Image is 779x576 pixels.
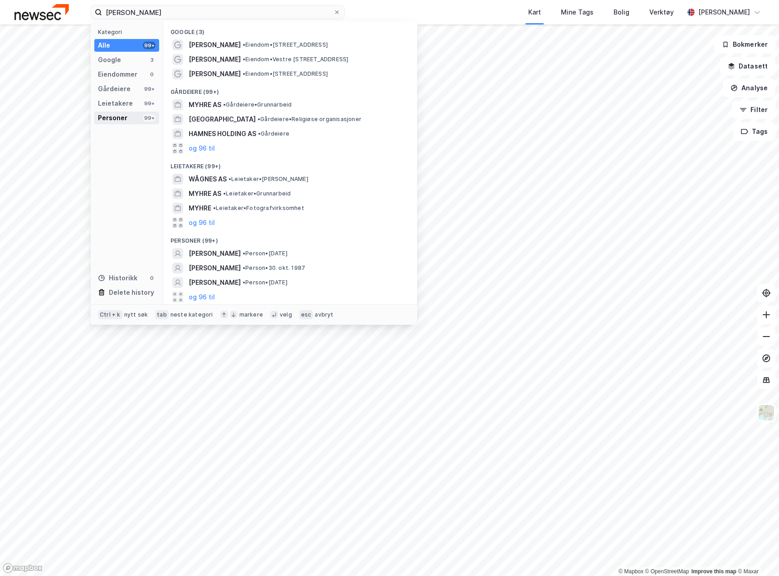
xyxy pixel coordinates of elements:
span: Leietaker • Fotografvirksomhet [213,205,304,212]
span: [PERSON_NAME] [189,248,241,259]
div: neste kategori [170,311,213,318]
span: • [243,264,245,271]
span: Gårdeiere • Grunnarbeid [223,101,292,108]
img: newsec-logo.f6e21ccffca1b3a03d2d.png [15,4,69,20]
span: • [223,190,226,197]
div: Kategori [98,29,159,35]
div: Personer (99+) [163,230,417,246]
span: MYHRE [189,203,211,214]
span: • [258,116,260,122]
div: markere [239,311,263,318]
span: HAMNES HOLDING AS [189,128,256,139]
span: • [243,41,245,48]
a: Mapbox homepage [3,563,43,573]
div: [PERSON_NAME] [698,7,750,18]
div: 99+ [143,85,156,93]
div: Alle [98,40,110,51]
span: Eiendom • [STREET_ADDRESS] [243,41,328,49]
span: Gårdeiere • Religiøse organisasjoner [258,116,361,123]
div: Historikk [98,273,137,283]
span: [PERSON_NAME] [189,39,241,50]
iframe: Chat Widget [734,532,779,576]
div: Leietakere [98,98,133,109]
button: Datasett [720,57,775,75]
div: 0 [148,274,156,282]
div: Gårdeiere (99+) [163,81,417,98]
div: nytt søk [124,311,148,318]
button: Tags [733,122,775,141]
div: Kart [528,7,541,18]
div: Verktøy [649,7,674,18]
span: Person • [DATE] [243,250,287,257]
span: [PERSON_NAME] [189,54,241,65]
a: Mapbox [618,568,643,575]
span: [PERSON_NAME] [189,277,241,288]
div: Leietakere (99+) [163,156,417,172]
img: Z [758,404,775,421]
button: og 96 til [189,217,215,228]
div: esc [299,310,313,319]
span: Gårdeiere [258,130,289,137]
div: Ctrl + k [98,310,122,319]
button: og 96 til [189,143,215,154]
div: Google [98,54,121,65]
span: • [243,250,245,257]
span: • [258,130,261,137]
div: Personer [98,112,127,123]
span: • [243,70,245,77]
div: 99+ [143,114,156,122]
a: Improve this map [691,568,736,575]
span: Person • 30. okt. 1987 [243,264,305,272]
div: Google (3) [163,21,417,38]
div: Gårdeiere [98,83,131,94]
button: Analyse [723,79,775,97]
span: Leietaker • Grunnarbeid [223,190,291,197]
div: Eiendommer [98,69,137,80]
a: OpenStreetMap [645,568,689,575]
div: Delete history [109,287,154,298]
span: WÅGNES AS [189,174,227,185]
div: Bolig [613,7,629,18]
div: 99+ [143,42,156,49]
span: • [243,56,245,63]
div: velg [280,311,292,318]
span: Eiendom • Vestre [STREET_ADDRESS] [243,56,348,63]
span: • [243,279,245,286]
button: Bokmerker [714,35,775,54]
span: [PERSON_NAME] [189,68,241,79]
div: Mine Tags [561,7,594,18]
button: Filter [732,101,775,119]
button: og 96 til [189,292,215,303]
div: 3 [148,56,156,63]
div: tab [155,310,169,319]
span: • [213,205,216,211]
span: MYHRE AS [189,99,221,110]
input: Søk på adresse, matrikkel, gårdeiere, leietakere eller personer [102,5,333,19]
span: Person • [DATE] [243,279,287,286]
span: Leietaker • [PERSON_NAME] [229,176,308,183]
span: [GEOGRAPHIC_DATA] [189,114,256,125]
span: • [229,176,231,182]
span: [PERSON_NAME] [189,263,241,273]
span: • [223,101,226,108]
div: 0 [148,71,156,78]
span: Eiendom • [STREET_ADDRESS] [243,70,328,78]
span: MYHRE AS [189,188,221,199]
div: 99+ [143,100,156,107]
div: avbryt [315,311,333,318]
